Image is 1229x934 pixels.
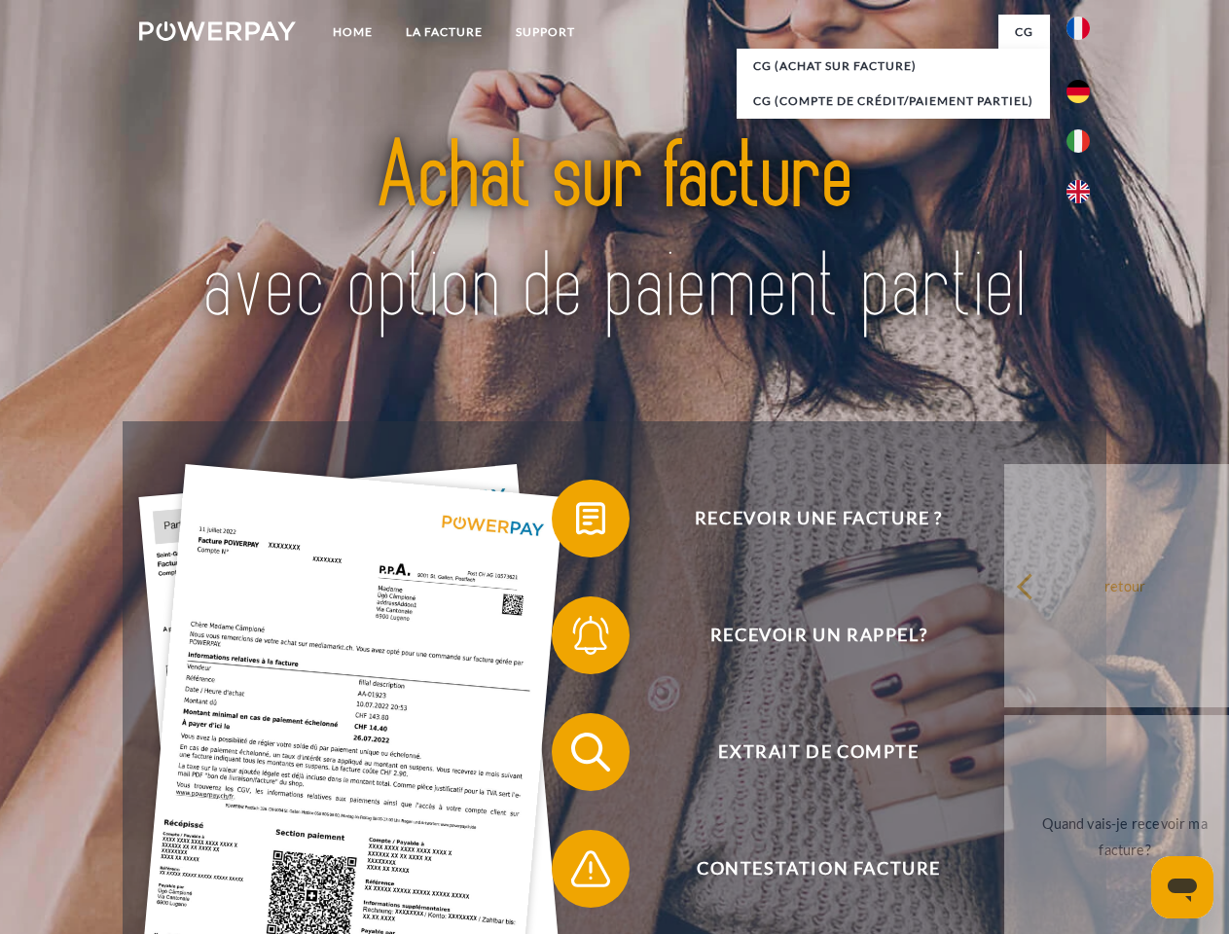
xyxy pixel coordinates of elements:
a: LA FACTURE [389,15,499,50]
img: qb_warning.svg [566,844,615,893]
img: fr [1066,17,1090,40]
button: Recevoir une facture ? [552,480,1058,557]
img: logo-powerpay-white.svg [139,21,296,41]
img: qb_search.svg [566,728,615,776]
span: Extrait de compte [580,713,1057,791]
img: qb_bell.svg [566,611,615,660]
a: CG (Compte de crédit/paiement partiel) [737,84,1050,119]
a: Home [316,15,389,50]
img: title-powerpay_fr.svg [186,93,1043,373]
img: it [1066,129,1090,153]
img: de [1066,80,1090,103]
a: CG [998,15,1050,50]
img: en [1066,180,1090,203]
span: Recevoir un rappel? [580,596,1057,674]
span: Recevoir une facture ? [580,480,1057,557]
button: Contestation Facture [552,830,1058,908]
button: Recevoir un rappel? [552,596,1058,674]
a: Support [499,15,592,50]
button: Extrait de compte [552,713,1058,791]
a: CG (achat sur facture) [737,49,1050,84]
img: qb_bill.svg [566,494,615,543]
span: Contestation Facture [580,830,1057,908]
iframe: Bouton de lancement de la fenêtre de messagerie [1151,856,1213,918]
